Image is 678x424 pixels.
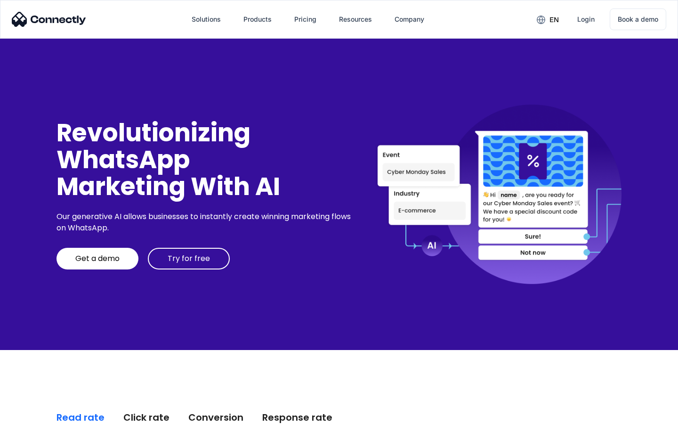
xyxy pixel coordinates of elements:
a: Book a demo [610,8,666,30]
div: Read rate [56,411,105,424]
div: Our generative AI allows businesses to instantly create winning marketing flows on WhatsApp. [56,211,354,234]
div: Resources [339,13,372,26]
div: Get a demo [75,254,120,263]
div: Products [243,13,272,26]
div: Response rate [262,411,332,424]
div: Click rate [123,411,169,424]
a: Pricing [287,8,324,31]
div: Revolutionizing WhatsApp Marketing With AI [56,119,354,200]
div: Pricing [294,13,316,26]
a: Get a demo [56,248,138,269]
div: Solutions [192,13,221,26]
div: en [549,13,559,26]
div: Login [577,13,595,26]
a: Login [570,8,602,31]
div: Try for free [168,254,210,263]
div: Company [395,13,424,26]
a: Try for free [148,248,230,269]
div: Conversion [188,411,243,424]
img: Connectly Logo [12,12,86,27]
